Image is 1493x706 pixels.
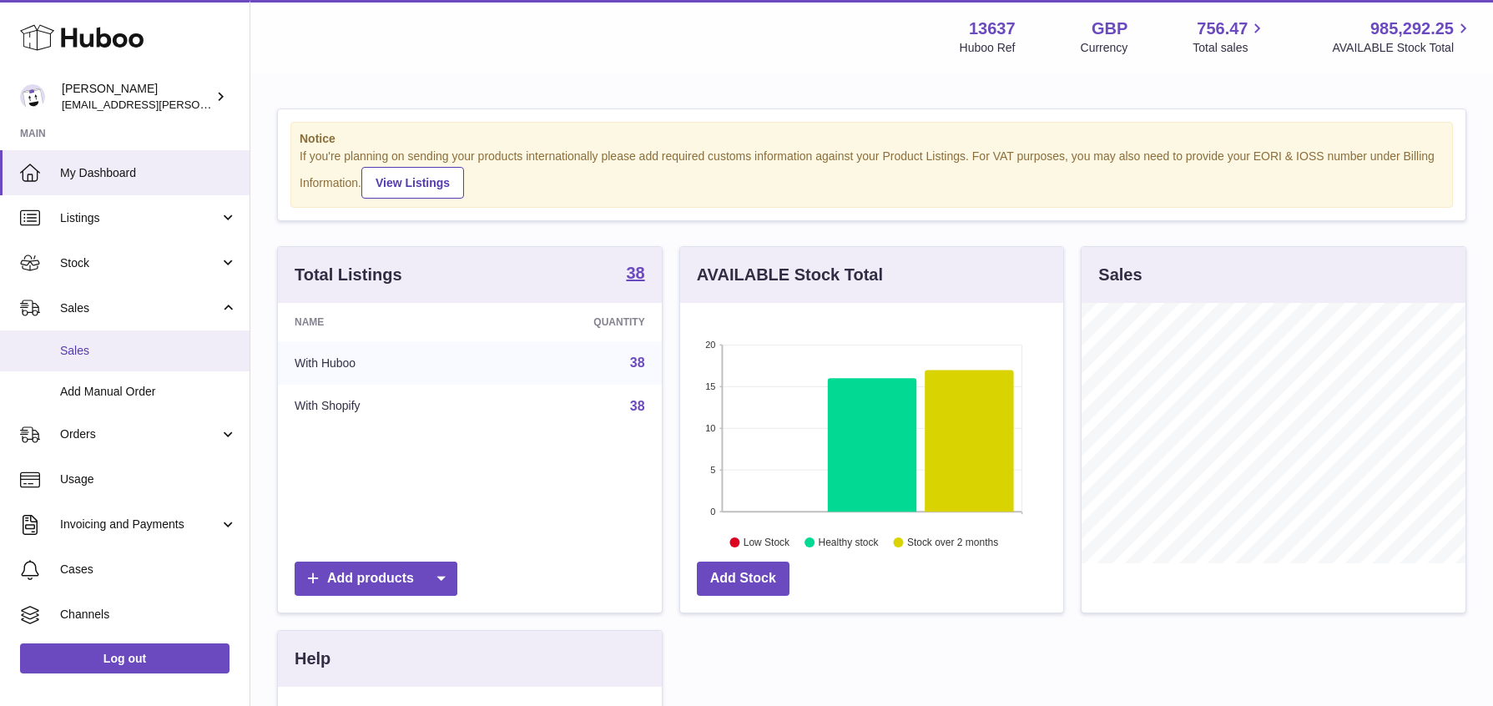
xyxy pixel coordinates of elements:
[705,381,715,391] text: 15
[1197,18,1248,40] span: 756.47
[626,265,644,281] strong: 38
[60,384,237,400] span: Add Manual Order
[969,18,1016,40] strong: 13637
[62,81,212,113] div: [PERSON_NAME]
[705,423,715,433] text: 10
[710,465,715,475] text: 5
[907,537,998,548] text: Stock over 2 months
[630,399,645,413] a: 38
[744,537,790,548] text: Low Stock
[1370,18,1454,40] span: 985,292.25
[60,255,219,271] span: Stock
[1332,18,1473,56] a: 985,292.25 AVAILABLE Stock Total
[626,265,644,285] a: 38
[295,264,402,286] h3: Total Listings
[485,303,662,341] th: Quantity
[1081,40,1128,56] div: Currency
[1193,18,1267,56] a: 756.47 Total sales
[1092,18,1127,40] strong: GBP
[20,643,229,673] a: Log out
[1098,264,1142,286] h3: Sales
[705,340,715,350] text: 20
[1332,40,1473,56] span: AVAILABLE Stock Total
[630,356,645,370] a: 38
[60,426,219,442] span: Orders
[295,648,330,670] h3: Help
[60,165,237,181] span: My Dashboard
[20,84,45,109] img: jonny@ledda.co
[60,607,237,623] span: Channels
[295,562,457,596] a: Add products
[697,264,883,286] h3: AVAILABLE Stock Total
[300,149,1444,199] div: If you're planning on sending your products internationally please add required customs informati...
[818,537,879,548] text: Healthy stock
[60,210,219,226] span: Listings
[278,341,485,385] td: With Huboo
[62,98,335,111] span: [EMAIL_ADDRESS][PERSON_NAME][DOMAIN_NAME]
[60,300,219,316] span: Sales
[278,303,485,341] th: Name
[960,40,1016,56] div: Huboo Ref
[60,472,237,487] span: Usage
[361,167,464,199] a: View Listings
[278,385,485,428] td: With Shopify
[710,507,715,517] text: 0
[1193,40,1267,56] span: Total sales
[697,562,789,596] a: Add Stock
[300,131,1444,147] strong: Notice
[60,562,237,577] span: Cases
[60,343,237,359] span: Sales
[60,517,219,532] span: Invoicing and Payments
